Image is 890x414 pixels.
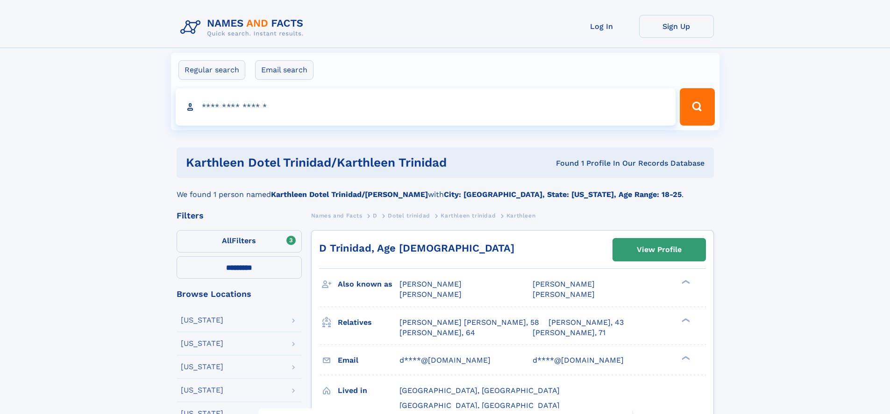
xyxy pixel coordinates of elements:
span: Karthleen [506,212,535,219]
a: Karthleen trinidad [441,210,496,221]
span: [GEOGRAPHIC_DATA], [GEOGRAPHIC_DATA] [399,401,560,410]
a: [PERSON_NAME], 64 [399,328,475,338]
label: Filters [177,230,302,253]
a: Sign Up [639,15,714,38]
span: [PERSON_NAME] [533,280,595,288]
h3: Email [338,352,399,368]
div: [US_STATE] [181,316,223,324]
h3: Lived in [338,383,399,399]
a: [PERSON_NAME], 71 [533,328,605,338]
span: [PERSON_NAME] [533,290,595,299]
a: Log In [564,15,639,38]
img: Logo Names and Facts [177,15,311,40]
div: ❯ [679,355,691,361]
span: D [373,212,377,219]
button: Search Button [680,88,714,126]
label: Email search [255,60,313,80]
div: ❯ [679,279,691,285]
div: View Profile [637,239,682,260]
a: Names and Facts [311,210,363,221]
div: [US_STATE] [181,363,223,371]
div: Found 1 Profile In Our Records Database [501,158,705,168]
span: All [222,236,232,245]
div: [US_STATE] [181,386,223,394]
h1: karthleen dotel trinidad/karthleen trinidad [186,157,501,168]
a: View Profile [613,239,705,261]
input: search input [176,88,676,126]
span: [GEOGRAPHIC_DATA], [GEOGRAPHIC_DATA] [399,386,560,395]
h3: Relatives [338,315,399,330]
div: Browse Locations [177,290,302,298]
a: [PERSON_NAME] [PERSON_NAME], 58 [399,317,539,328]
a: Dotel trinidad [388,210,430,221]
label: Regular search [178,60,245,80]
span: [PERSON_NAME] [399,280,462,288]
a: D [373,210,377,221]
a: [PERSON_NAME], 43 [548,317,624,328]
div: Filters [177,211,302,220]
div: [US_STATE] [181,340,223,347]
span: [PERSON_NAME] [399,290,462,299]
span: Dotel trinidad [388,212,430,219]
span: Karthleen trinidad [441,212,496,219]
h3: Also known as [338,276,399,292]
div: We found 1 person named with . [177,178,714,200]
b: City: [GEOGRAPHIC_DATA], State: [US_STATE], Age Range: 18-25 [444,190,682,199]
b: Karthleen Dotel Trinidad/[PERSON_NAME] [271,190,428,199]
div: ❯ [679,317,691,323]
a: D Trinidad, Age [DEMOGRAPHIC_DATA] [319,242,514,254]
